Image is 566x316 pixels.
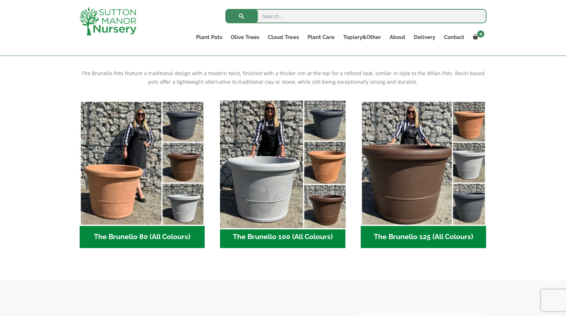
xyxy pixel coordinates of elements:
h2: The Brunello 80 (All Colours) [80,226,205,248]
a: Olive Trees [226,32,264,42]
h2: The Brunello 100 (All Colours) [220,226,345,248]
a: Contact [439,32,468,42]
span: 0 [477,30,484,38]
a: Plant Pots [192,32,226,42]
a: About [385,32,409,42]
a: Visit product category The Brunello 100 (All Colours) [220,101,345,248]
a: Topiary&Other [339,32,385,42]
img: The Brunello 100 (All Colours) [217,97,349,229]
a: Visit product category The Brunello 80 (All Colours) [80,101,205,248]
a: 0 [468,32,486,42]
a: Visit product category The Brunello 125 (All Colours) [361,101,486,248]
h2: The Brunello 125 (All Colours) [361,226,486,248]
img: The Brunello 80 (All Colours) [80,101,205,226]
a: Delivery [409,32,439,42]
input: Search... [225,9,486,23]
p: The Brunello Pots feature a traditional design with a modern twist, finished with a thicker rim a... [80,69,487,86]
img: logo [79,7,136,35]
a: Cloud Trees [264,32,303,42]
img: The Brunello 125 (All Colours) [361,101,486,226]
a: Plant Care [303,32,339,42]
